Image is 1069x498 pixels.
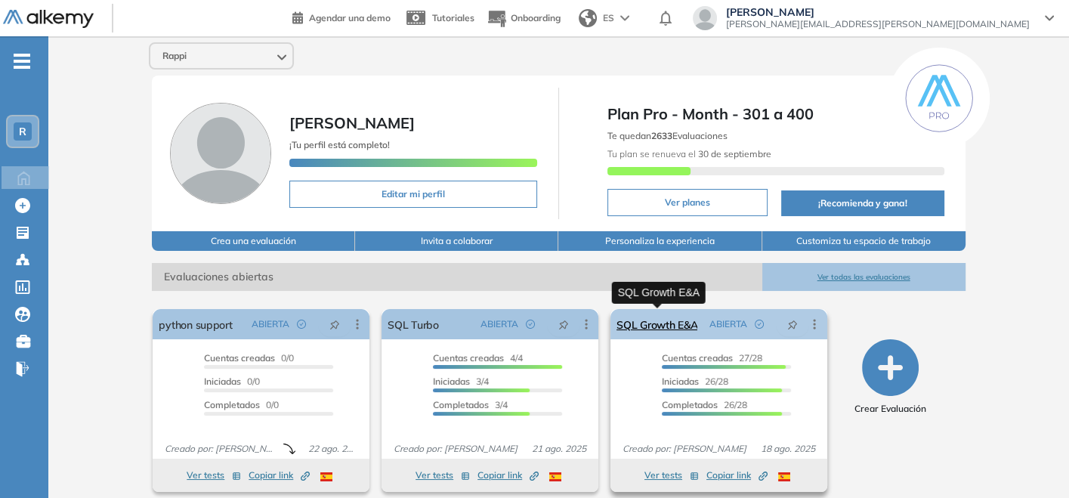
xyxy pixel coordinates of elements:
[612,281,706,303] div: SQL Growth E&A
[709,317,747,331] span: ABIERTA
[854,402,926,416] span: Crear Evaluación
[204,376,260,387] span: 0/0
[787,318,798,330] span: pushpin
[726,18,1030,30] span: [PERSON_NAME][EMAIL_ADDRESS][PERSON_NAME][DOMAIN_NAME]
[320,472,332,481] img: ESP
[662,399,718,410] span: Completados
[776,312,809,336] button: pushpin
[252,317,289,331] span: ABIERTA
[204,399,279,410] span: 0/0
[302,442,363,456] span: 22 ago. 2025
[289,113,415,132] span: [PERSON_NAME]
[433,352,504,363] span: Cuentas creadas
[511,12,561,23] span: Onboarding
[547,312,580,336] button: pushpin
[159,309,232,339] a: python support
[204,352,294,363] span: 0/0
[433,376,489,387] span: 3/4
[696,148,771,159] b: 30 de septiembre
[152,231,355,251] button: Crea una evaluación
[480,317,518,331] span: ABIERTA
[854,339,926,416] button: Crear Evaluación
[726,6,1030,18] span: [PERSON_NAME]
[651,130,672,141] b: 2633
[644,466,699,484] button: Ver tests
[388,309,439,339] a: SQL Turbo
[289,139,390,150] span: ¡Tu perfil está completo!
[607,130,728,141] span: Te quedan Evaluaciones
[318,312,351,336] button: pushpin
[433,399,489,410] span: Completados
[706,469,768,482] span: Copiar link
[526,442,592,456] span: 21 ago. 2025
[432,12,474,23] span: Tutoriales
[706,466,768,484] button: Copiar link
[355,231,558,251] button: Invita a colaborar
[762,263,965,291] button: Ver todas las evaluaciones
[755,320,764,329] span: check-circle
[159,442,283,456] span: Creado por: [PERSON_NAME]
[607,148,771,159] span: Tu plan se renueva el
[289,181,537,208] button: Editar mi perfil
[309,12,391,23] span: Agendar una demo
[549,472,561,481] img: ESP
[14,60,30,63] i: -
[204,399,260,410] span: Completados
[762,231,965,251] button: Customiza tu espacio de trabajo
[487,2,561,35] button: Onboarding
[292,8,391,26] a: Agendar una demo
[662,352,733,363] span: Cuentas creadas
[662,352,762,363] span: 27/28
[607,103,944,125] span: Plan Pro - Month - 301 a 400
[620,15,629,21] img: arrow
[249,469,310,482] span: Copiar link
[616,442,752,456] span: Creado por: [PERSON_NAME]
[249,466,310,484] button: Copiar link
[616,309,697,339] a: SQL Growth E&A
[993,425,1069,498] iframe: Chat Widget
[993,425,1069,498] div: Widget de chat
[526,320,535,329] span: check-circle
[662,376,728,387] span: 26/28
[170,103,271,204] img: Foto de perfil
[603,11,614,25] span: ES
[607,189,768,216] button: Ver planes
[162,50,187,62] span: Rappi
[187,466,241,484] button: Ver tests
[558,231,762,251] button: Personaliza la experiencia
[416,466,470,484] button: Ver tests
[204,376,241,387] span: Iniciadas
[3,10,94,29] img: Logo
[755,442,821,456] span: 18 ago. 2025
[388,442,524,456] span: Creado por: [PERSON_NAME]
[433,376,470,387] span: Iniciadas
[778,472,790,481] img: ESP
[477,466,539,484] button: Copiar link
[433,399,508,410] span: 3/4
[297,320,306,329] span: check-circle
[329,318,340,330] span: pushpin
[19,125,26,138] span: R
[662,376,699,387] span: Iniciadas
[477,469,539,482] span: Copiar link
[781,190,944,216] button: ¡Recomienda y gana!
[579,9,597,27] img: world
[204,352,275,363] span: Cuentas creadas
[433,352,523,363] span: 4/4
[558,318,569,330] span: pushpin
[152,263,762,291] span: Evaluaciones abiertas
[662,399,747,410] span: 26/28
